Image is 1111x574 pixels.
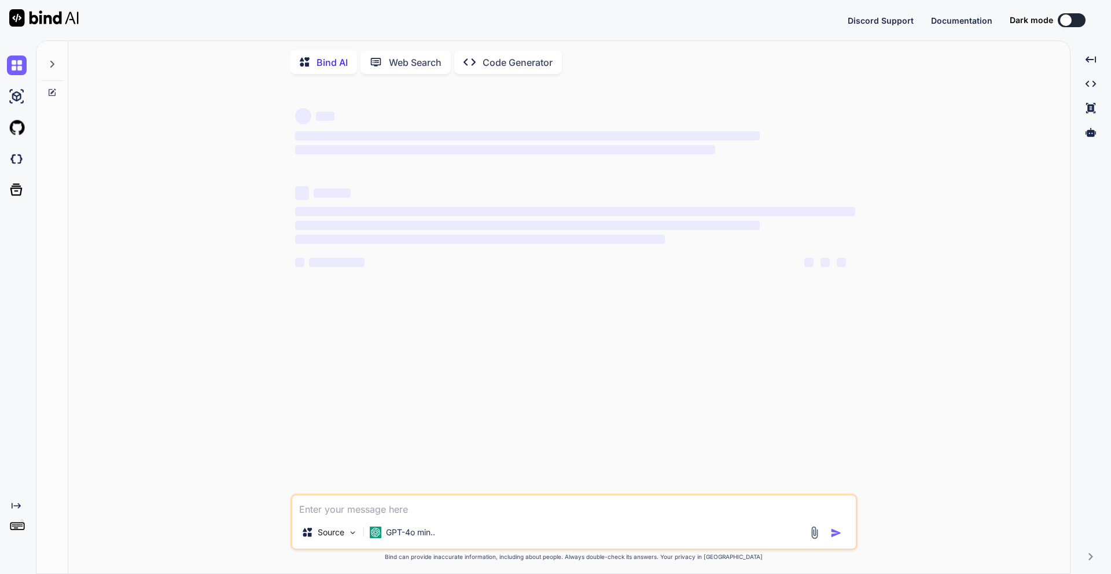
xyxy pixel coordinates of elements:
p: Source [318,527,344,538]
span: ‌ [295,235,665,244]
button: Discord Support [848,14,914,27]
span: ‌ [821,258,830,267]
img: darkCloudIdeIcon [7,149,27,169]
span: ‌ [837,258,846,267]
img: chat [7,55,27,75]
p: Bind AI [317,55,348,69]
span: ‌ [316,112,334,121]
p: Web Search [389,55,442,69]
span: ‌ [804,258,814,267]
span: Dark mode [1010,14,1053,26]
span: ‌ [295,108,311,124]
span: ‌ [295,258,304,267]
p: GPT-4o min.. [386,527,435,538]
p: Bind can provide inaccurate information, including about people. Always double-check its answers.... [290,553,858,561]
span: Documentation [931,16,992,25]
img: githubLight [7,118,27,138]
img: ai-studio [7,87,27,106]
span: Discord Support [848,16,914,25]
img: Bind AI [9,9,79,27]
img: icon [830,527,842,539]
img: attachment [808,526,821,539]
span: ‌ [314,188,351,198]
span: ‌ [295,186,309,200]
span: ‌ [295,131,760,140]
span: ‌ [295,221,760,230]
span: ‌ [309,258,365,267]
button: Documentation [931,14,992,27]
img: GPT-4o mini [370,527,381,538]
span: ‌ [295,207,855,216]
span: ‌ [295,145,715,154]
p: Code Generator [483,55,553,69]
img: Pick Models [348,528,358,538]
